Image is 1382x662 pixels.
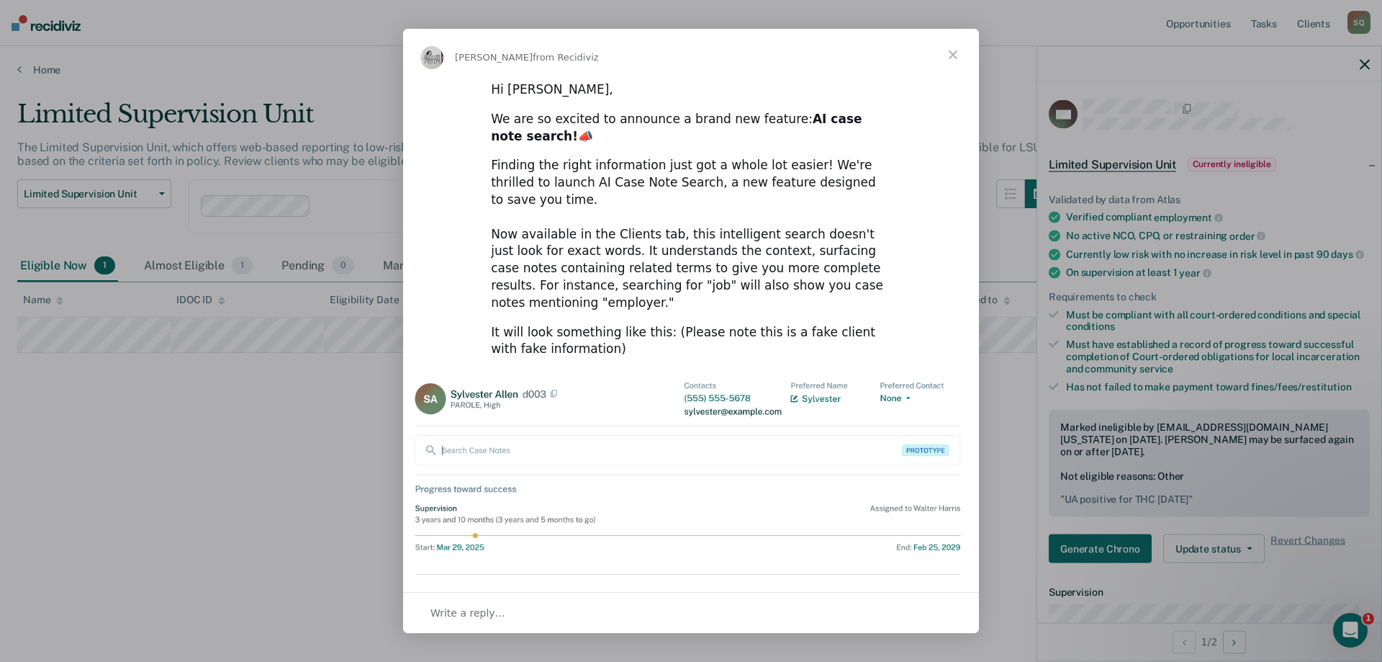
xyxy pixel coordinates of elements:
span: [PERSON_NAME] [455,52,533,63]
div: Open conversation and reply [403,592,979,633]
div: Finding the right information just got a whole lot easier! We're thrilled to launch AI Case Note ... [491,157,891,311]
span: from Recidiviz [533,52,599,63]
div: Hi [PERSON_NAME], [491,81,891,99]
b: AI case note search! [491,112,862,143]
div: We are so excited to announce a brand new feature: 📣 [491,111,891,146]
img: Profile image for Kim [420,46,443,69]
span: Write a reply… [430,604,505,622]
span: Close [927,29,979,81]
div: It will look something like this: (Please note this is a fake client with fake information) [491,324,891,359]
